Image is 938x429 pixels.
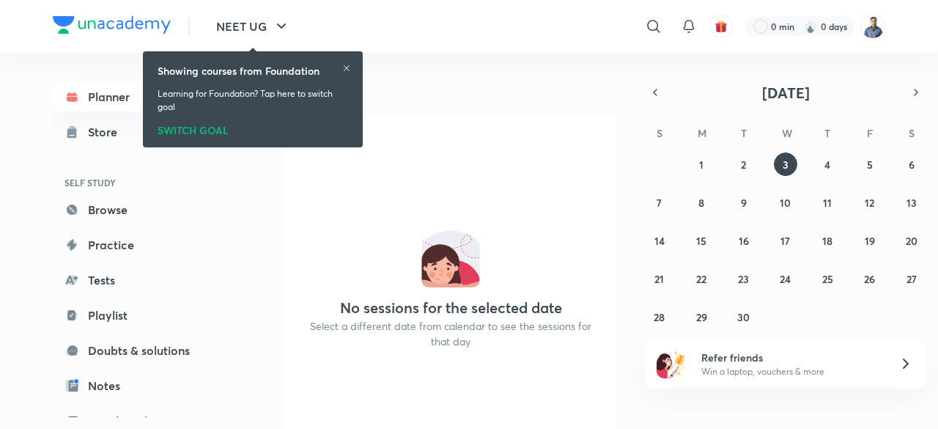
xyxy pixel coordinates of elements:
a: Tests [53,265,223,295]
abbr: September 29, 2025 [696,310,707,324]
h6: Refer friends [701,350,882,365]
button: September 16, 2025 [732,229,756,252]
img: No events [421,229,480,287]
button: [DATE] [665,82,906,103]
img: referral [657,349,686,378]
a: Notes [53,371,223,400]
button: September 29, 2025 [690,305,713,329]
abbr: September 27, 2025 [906,272,917,286]
abbr: September 4, 2025 [824,158,830,172]
button: September 20, 2025 [900,229,923,252]
abbr: September 3, 2025 [783,158,789,172]
abbr: September 2, 2025 [741,158,746,172]
button: September 5, 2025 [858,153,882,176]
abbr: September 22, 2025 [696,272,706,286]
a: Playlist [53,301,223,330]
h6: Showing courses from Foundation [158,63,320,78]
abbr: September 21, 2025 [654,272,664,286]
button: September 26, 2025 [858,267,882,290]
button: September 23, 2025 [732,267,756,290]
button: September 17, 2025 [774,229,797,252]
a: Planner [53,82,223,111]
abbr: September 28, 2025 [654,310,665,324]
button: September 18, 2025 [816,229,839,252]
abbr: September 23, 2025 [738,272,749,286]
button: September 1, 2025 [690,153,713,176]
abbr: September 16, 2025 [739,234,749,248]
button: September 11, 2025 [816,191,839,214]
abbr: September 24, 2025 [780,272,791,286]
abbr: September 5, 2025 [867,158,873,172]
button: September 24, 2025 [774,267,797,290]
abbr: Monday [698,126,706,140]
a: Browse [53,195,223,224]
abbr: September 11, 2025 [823,196,832,210]
button: September 25, 2025 [816,267,839,290]
img: streak [803,19,818,34]
button: September 22, 2025 [690,267,713,290]
abbr: September 1, 2025 [699,158,703,172]
abbr: Friday [867,126,873,140]
button: September 8, 2025 [690,191,713,214]
abbr: September 19, 2025 [865,234,875,248]
button: September 10, 2025 [774,191,797,214]
div: SWITCH GOAL [158,120,348,136]
abbr: Thursday [824,126,830,140]
img: Rajiv Kumar Tiwari [860,14,885,39]
abbr: September 9, 2025 [741,196,747,210]
abbr: September 17, 2025 [780,234,790,248]
h4: [DATE] [284,82,629,100]
button: avatar [709,15,733,38]
abbr: Wednesday [782,126,792,140]
abbr: September 20, 2025 [906,234,917,248]
button: September 12, 2025 [858,191,882,214]
button: September 28, 2025 [648,305,671,329]
a: Store [53,117,223,147]
button: September 19, 2025 [858,229,882,252]
h6: SELF STUDY [53,170,223,195]
abbr: September 6, 2025 [909,158,915,172]
abbr: September 10, 2025 [780,196,791,210]
abbr: Sunday [657,126,662,140]
abbr: September 7, 2025 [657,196,662,210]
button: September 14, 2025 [648,229,671,252]
button: September 30, 2025 [732,305,756,329]
h4: No sessions for the selected date [340,299,562,317]
abbr: Saturday [909,126,915,140]
abbr: September 8, 2025 [698,196,704,210]
button: September 21, 2025 [648,267,671,290]
button: September 2, 2025 [732,153,756,176]
abbr: September 25, 2025 [822,272,833,286]
button: September 9, 2025 [732,191,756,214]
button: September 13, 2025 [900,191,923,214]
abbr: Tuesday [741,126,747,140]
a: Doubts & solutions [53,336,223,365]
button: September 4, 2025 [816,153,839,176]
span: [DATE] [762,83,810,103]
abbr: September 15, 2025 [696,234,706,248]
button: September 27, 2025 [900,267,923,290]
abbr: September 13, 2025 [906,196,917,210]
button: September 15, 2025 [690,229,713,252]
abbr: September 26, 2025 [864,272,875,286]
img: avatar [714,20,728,33]
button: September 7, 2025 [648,191,671,214]
abbr: September 30, 2025 [737,310,750,324]
button: September 3, 2025 [774,153,797,176]
p: Win a laptop, vouchers & more [701,365,882,378]
button: NEET UG [207,12,299,41]
abbr: September 12, 2025 [865,196,874,210]
img: Company Logo [53,16,171,34]
abbr: September 18, 2025 [822,234,832,248]
abbr: September 14, 2025 [654,234,665,248]
button: September 6, 2025 [900,153,923,176]
a: Practice [53,230,223,260]
div: Store [88,123,126,141]
p: Learning for Foundation? Tap here to switch goal [158,87,348,114]
a: Company Logo [53,16,171,37]
p: Select a different date from calendar to see the sessions for that day [302,318,599,349]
